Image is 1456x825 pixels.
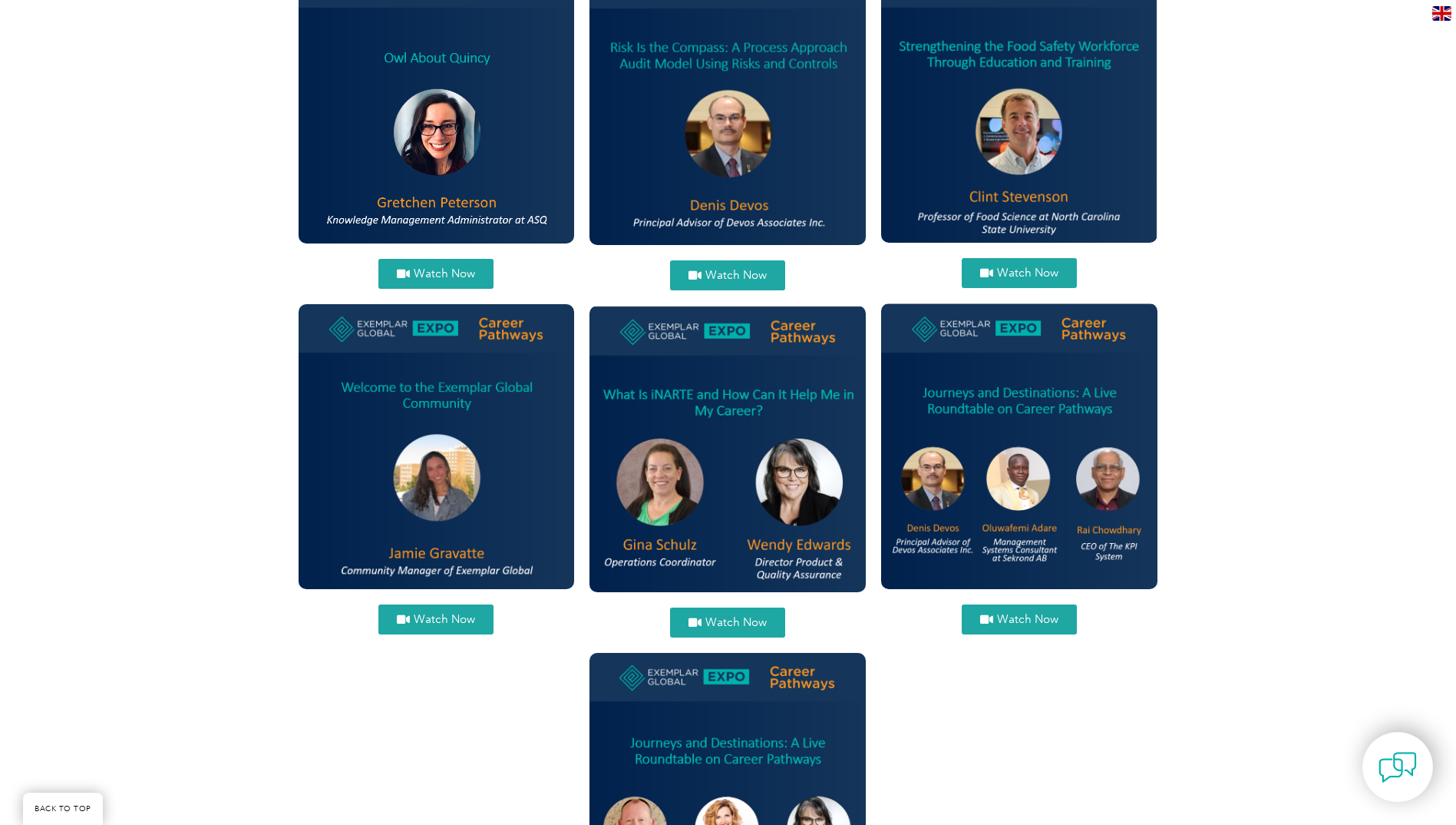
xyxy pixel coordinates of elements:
span: Watch Now [705,270,767,281]
span: Watch Now [414,614,475,625]
img: gina and wendy [589,306,866,593]
img: jamie [299,304,575,589]
a: Watch Now [378,259,494,289]
img: en [1432,6,1451,21]
span: Watch Now [997,614,1058,625]
a: Watch Now [378,605,494,634]
a: Watch Now [670,608,785,638]
a: Watch Now [962,258,1077,288]
span: Watch Now [414,268,475,280]
a: Watch Now [962,605,1077,634]
span: Watch Now [997,267,1058,279]
a: BACK TO TOP [23,793,103,825]
img: contact-chat.png [1378,748,1417,787]
a: Watch Now [670,260,785,290]
span: Watch Now [705,617,767,628]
